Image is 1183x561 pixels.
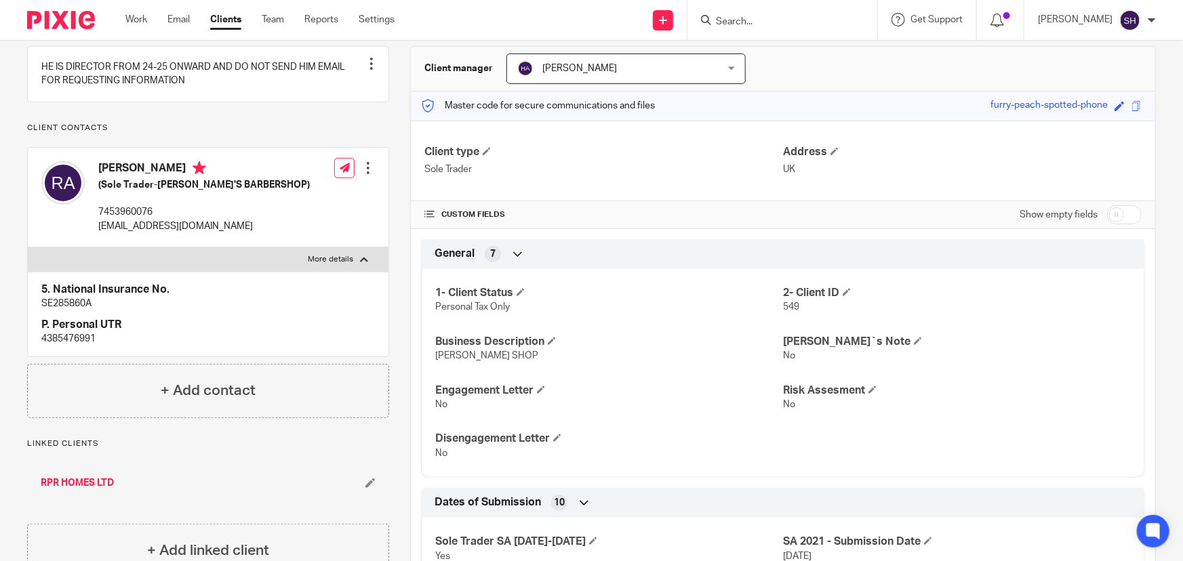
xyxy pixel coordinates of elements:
p: More details [308,254,353,265]
h4: [PERSON_NAME] [98,161,310,178]
span: 10 [554,496,565,510]
h4: Business Description [435,335,783,349]
h4: [PERSON_NAME]`s Note [783,335,1131,349]
span: General [435,247,475,261]
p: SE285860A [41,297,375,310]
h4: + Add contact [161,380,256,401]
p: 7453960076 [98,205,310,219]
h4: 1- Client Status [435,286,783,300]
a: Clients [210,13,241,26]
span: Yes [435,552,450,561]
span: No [435,400,447,409]
a: Settings [359,13,395,26]
span: 7 [490,247,496,261]
h4: 5. National Insurance No. [41,283,375,297]
span: No [783,351,795,360]
p: Master code for secure communications and files [421,99,655,112]
p: [PERSON_NAME] [1038,13,1112,26]
input: Search [715,16,837,28]
p: Sole Trader [424,163,783,176]
h4: Risk Assesment [783,383,1131,398]
img: svg%3E [1119,9,1141,31]
h4: Disengagement Letter [435,432,783,446]
span: [DATE] [783,552,811,561]
img: svg%3E [41,161,85,205]
span: [PERSON_NAME] [542,64,617,73]
h4: 2- Client ID [783,286,1131,300]
a: RPR HOMES LTD [41,476,114,490]
i: Primary [193,161,206,175]
h4: Address [783,145,1142,159]
p: UK [783,163,1142,176]
h4: + Add linked client [147,540,269,561]
label: Show empty fields [1020,208,1098,222]
a: Work [125,13,147,26]
p: [EMAIL_ADDRESS][DOMAIN_NAME] [98,220,310,233]
p: 4385476991 [41,332,375,346]
div: furry-peach-spotted-phone [990,98,1108,114]
h4: P. Personal UTR [41,318,375,332]
h4: Client type [424,145,783,159]
span: Get Support [910,15,963,24]
h5: (Sole Trader-[PERSON_NAME]'S BARBERSHOP) [98,178,310,192]
span: 549 [783,302,799,312]
a: Team [262,13,284,26]
h4: CUSTOM FIELDS [424,209,783,220]
p: Client contacts [27,123,389,133]
span: Personal Tax Only [435,302,510,312]
span: Dates of Submission [435,495,541,510]
h4: Sole Trader SA [DATE]-[DATE] [435,535,783,549]
a: Email [167,13,190,26]
img: svg%3E [517,60,534,77]
img: Pixie [27,11,95,29]
h4: SA 2021 - Submission Date [783,535,1131,549]
span: [PERSON_NAME] SHOP [435,351,538,360]
span: No [783,400,795,409]
p: Linked clients [27,438,389,449]
h3: Client manager [424,62,493,75]
h4: Engagement Letter [435,383,783,398]
span: No [435,449,447,458]
a: Reports [304,13,338,26]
